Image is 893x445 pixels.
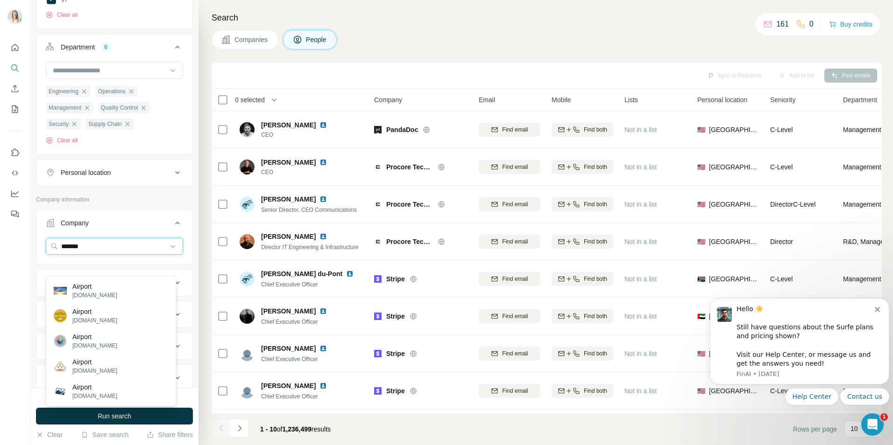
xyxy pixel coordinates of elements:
[843,125,881,134] span: Management
[7,165,22,181] button: Use Surfe API
[346,270,354,278] img: LinkedIn logo
[319,159,327,166] img: LinkedIn logo
[584,200,607,209] span: Find both
[479,197,540,211] button: Find email
[261,393,318,400] span: Chief Executive Officer
[584,275,607,283] span: Find both
[697,386,705,396] span: 🇺🇸
[552,347,613,361] button: Find both
[319,195,327,203] img: LinkedIn logo
[72,382,117,392] p: Airport
[374,126,382,133] img: Logo of PandaDoc
[776,19,789,30] p: 161
[261,207,357,213] span: Senior Director, CEO Communications
[479,309,540,323] button: Find email
[552,384,613,398] button: Find both
[212,11,882,24] h4: Search
[502,312,528,320] span: Find email
[861,413,884,436] iframe: Intercom live chat
[100,43,111,51] div: 6
[624,238,657,245] span: Not in a list
[770,126,793,133] span: C-Level
[552,197,613,211] button: Find both
[230,419,249,438] button: Navigate to next page
[697,237,705,246] span: 🇺🇸
[36,195,193,204] p: Company information
[624,350,657,357] span: Not in a list
[7,9,22,24] img: Avatar
[584,125,607,134] span: Find both
[386,274,405,284] span: Stripe
[624,201,657,208] span: Not in a list
[584,387,607,395] span: Find both
[770,163,793,171] span: C-Level
[552,309,613,323] button: Find both
[770,201,815,208] span: Director C-Level
[36,271,192,294] button: Industry
[502,237,528,246] span: Find email
[584,163,607,171] span: Find both
[374,201,382,208] img: Logo of Procore Technologies
[709,237,759,246] span: [GEOGRAPHIC_DATA]
[850,424,858,433] p: 10
[770,95,795,104] span: Seniority
[374,313,382,320] img: Logo of Stripe
[386,162,433,172] span: Procore Technologies
[624,313,657,320] span: Not in a list
[793,424,837,434] span: Rows per page
[72,316,117,325] p: [DOMAIN_NAME]
[98,87,126,96] span: Operations
[49,87,78,96] span: Engineering
[260,425,331,433] span: results
[61,168,111,177] div: Personal location
[72,341,117,350] p: [DOMAIN_NAME]
[36,430,63,439] button: Clear
[72,332,117,341] p: Airport
[7,60,22,76] button: Search
[697,95,747,104] span: Personal location
[697,349,705,358] span: 🇺🇸
[709,200,759,209] span: [GEOGRAPHIC_DATA]
[386,386,405,396] span: Stripe
[319,382,327,389] img: LinkedIn logo
[61,218,89,228] div: Company
[36,408,193,424] button: Run search
[261,131,338,139] span: CEO
[502,163,528,171] span: Find email
[36,161,192,184] button: Personal location
[261,356,318,362] span: Chief Executive Officer
[147,430,193,439] button: Share filters
[36,36,192,62] button: Department6
[7,39,22,56] button: Quick start
[261,281,318,288] span: Chief Executive Officer
[552,123,613,137] button: Find both
[36,303,192,326] button: HQ location
[319,121,327,129] img: LinkedIn logo
[72,392,117,400] p: [DOMAIN_NAME]
[7,185,22,202] button: Dashboard
[49,120,69,128] span: Security
[319,307,327,315] img: LinkedIn logo
[36,212,192,238] button: Company
[101,104,138,112] span: Quality Control
[386,125,418,134] span: PandaDoc
[54,385,67,398] img: Airport
[502,387,528,395] span: Find email
[374,350,382,357] img: Logo of Stripe
[240,160,255,174] img: Avatar
[386,349,405,358] span: Stripe
[479,95,495,104] span: Email
[809,19,814,30] p: 0
[374,238,382,245] img: Logo of Procore Technologies
[7,144,22,161] button: Use Surfe on LinkedIn
[624,163,657,171] span: Not in a list
[46,136,78,145] button: Clear all
[261,306,316,316] span: [PERSON_NAME]
[624,126,657,133] span: Not in a list
[49,104,81,112] span: Management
